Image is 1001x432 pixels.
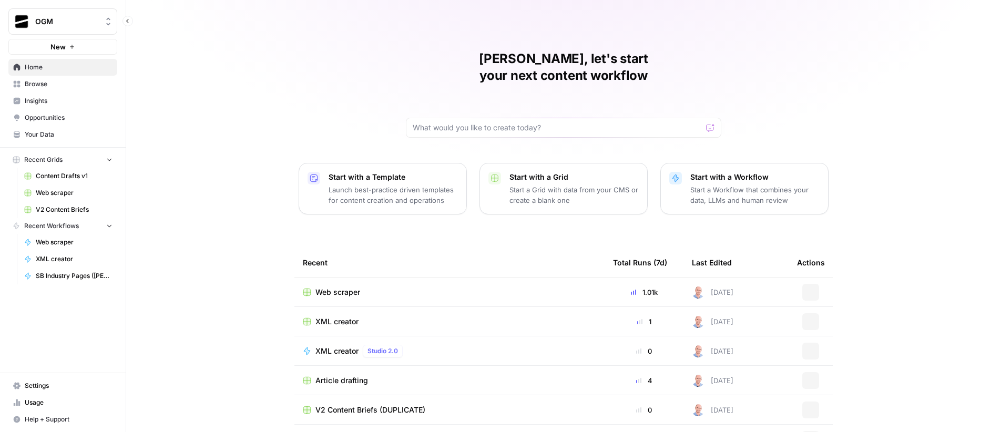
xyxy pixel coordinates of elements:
img: OGM Logo [12,12,31,31]
span: Web scraper [36,188,113,198]
a: Browse [8,76,117,92]
a: Content Drafts v1 [19,168,117,184]
p: Start with a Grid [509,172,639,182]
span: New [50,42,66,52]
span: Browse [25,79,113,89]
a: Web scraper [19,234,117,251]
button: Help + Support [8,411,117,428]
a: XML creator [303,316,596,327]
a: Opportunities [8,109,117,126]
div: 4 [613,375,675,386]
div: [DATE] [692,374,733,387]
div: [DATE] [692,345,733,357]
p: Launch best-practice driven templates for content creation and operations [329,184,458,205]
span: XML creator [315,316,359,327]
h1: [PERSON_NAME], let's start your next content workflow [406,50,721,84]
span: Usage [25,398,113,407]
span: OGM [35,16,99,27]
button: Start with a GridStart a Grid with data from your CMS or create a blank one [479,163,648,214]
a: Web scraper [303,287,596,297]
a: V2 Content Briefs (DUPLICATE) [303,405,596,415]
span: Opportunities [25,113,113,122]
span: Content Drafts v1 [36,171,113,181]
button: Start with a TemplateLaunch best-practice driven templates for content creation and operations [299,163,467,214]
a: XML creatorStudio 2.0 [303,345,596,357]
span: Studio 2.0 [367,346,398,356]
button: Workspace: OGM [8,8,117,35]
span: Article drafting [315,375,368,386]
span: Insights [25,96,113,106]
a: Article drafting [303,375,596,386]
span: Web scraper [315,287,360,297]
span: Settings [25,381,113,390]
p: Start a Workflow that combines your data, LLMs and human review [690,184,820,205]
span: XML creator [315,346,359,356]
img: 4tx75zylyv1pt3lh6v9ok7bbf875 [692,345,704,357]
a: SB Industry Pages ([PERSON_NAME] v3) [19,268,117,284]
div: 0 [613,346,675,356]
div: Actions [797,248,825,277]
div: Last Edited [692,248,732,277]
span: Recent Grids [24,155,63,164]
span: SB Industry Pages ([PERSON_NAME] v3) [36,271,113,281]
span: Recent Workflows [24,221,79,231]
button: New [8,39,117,55]
span: V2 Content Briefs (DUPLICATE) [315,405,425,415]
div: 1.01k [613,287,675,297]
div: 1 [613,316,675,327]
img: 4tx75zylyv1pt3lh6v9ok7bbf875 [692,404,704,416]
input: What would you like to create today? [413,122,702,133]
span: Your Data [25,130,113,139]
span: V2 Content Briefs [36,205,113,214]
div: 0 [613,405,675,415]
a: Home [8,59,117,76]
span: Web scraper [36,238,113,247]
div: [DATE] [692,286,733,299]
a: V2 Content Briefs [19,201,117,218]
div: [DATE] [692,404,733,416]
a: Your Data [8,126,117,143]
a: Web scraper [19,184,117,201]
div: Recent [303,248,596,277]
img: 4tx75zylyv1pt3lh6v9ok7bbf875 [692,315,704,328]
p: Start a Grid with data from your CMS or create a blank one [509,184,639,205]
img: 4tx75zylyv1pt3lh6v9ok7bbf875 [692,374,704,387]
img: 4tx75zylyv1pt3lh6v9ok7bbf875 [692,286,704,299]
button: Recent Grids [8,152,117,168]
p: Start with a Workflow [690,172,820,182]
button: Recent Workflows [8,218,117,234]
span: Help + Support [25,415,113,424]
span: XML creator [36,254,113,264]
span: Home [25,63,113,72]
button: Start with a WorkflowStart a Workflow that combines your data, LLMs and human review [660,163,829,214]
a: Insights [8,92,117,109]
div: Total Runs (7d) [613,248,667,277]
p: Start with a Template [329,172,458,182]
div: [DATE] [692,315,733,328]
a: XML creator [19,251,117,268]
a: Usage [8,394,117,411]
a: Settings [8,377,117,394]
